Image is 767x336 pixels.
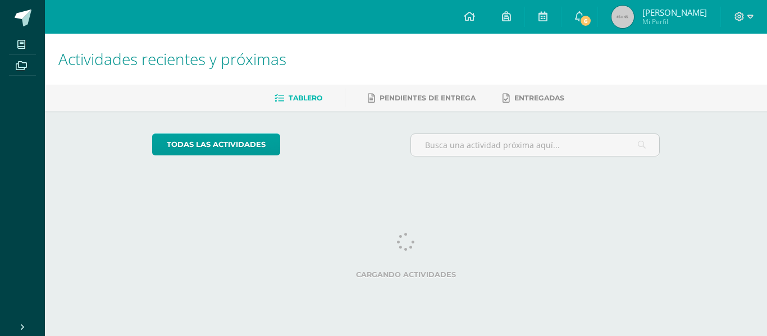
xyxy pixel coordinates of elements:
[642,17,707,26] span: Mi Perfil
[380,94,476,102] span: Pendientes de entrega
[289,94,322,102] span: Tablero
[503,89,564,107] a: Entregadas
[368,89,476,107] a: Pendientes de entrega
[152,134,280,155] a: todas las Actividades
[514,94,564,102] span: Entregadas
[642,7,707,18] span: [PERSON_NAME]
[275,89,322,107] a: Tablero
[152,270,660,279] label: Cargando actividades
[579,15,592,27] span: 6
[411,134,660,156] input: Busca una actividad próxima aquí...
[58,48,286,70] span: Actividades recientes y próximas
[611,6,634,28] img: 45x45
